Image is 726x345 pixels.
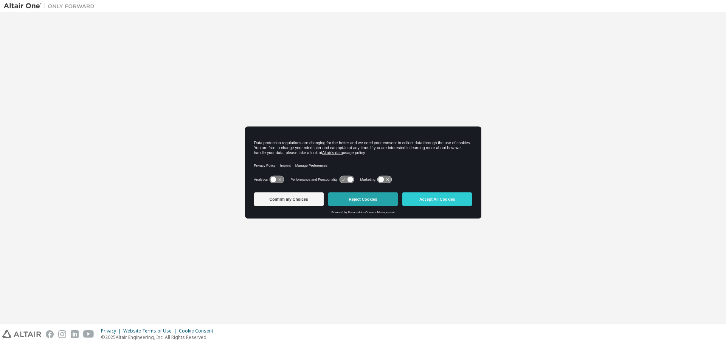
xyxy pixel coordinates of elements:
[101,328,123,334] div: Privacy
[46,330,54,338] img: facebook.svg
[58,330,66,338] img: instagram.svg
[101,334,218,340] p: © 2025 Altair Engineering, Inc. All Rights Reserved.
[83,330,94,338] img: youtube.svg
[123,328,179,334] div: Website Terms of Use
[179,328,218,334] div: Cookie Consent
[4,2,98,10] img: Altair One
[71,330,79,338] img: linkedin.svg
[2,330,41,338] img: altair_logo.svg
